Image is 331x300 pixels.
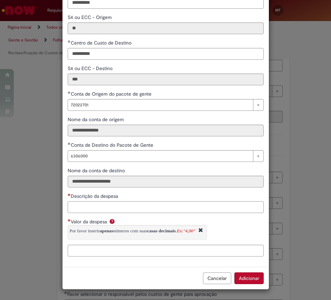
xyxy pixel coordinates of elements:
[147,228,176,233] strong: casas decimais
[234,272,264,284] button: Adicionar
[68,40,71,43] span: Obrigatório Preenchido
[68,245,264,257] input: Valor da despesa
[71,142,155,148] span: Somente leitura - Conta de Destino do Pacote de Gente
[203,272,231,284] button: Cancelar
[108,219,116,224] span: Ajuda para Valor da despesa
[68,65,114,71] span: Somente leitura - S4 ou ECC - Destino
[68,125,264,136] input: Nome da conta de origem
[68,219,71,222] span: Necessários
[71,193,119,199] span: Descrição da despesa
[68,74,264,85] input: S4 ou ECC - Destino
[68,91,71,94] span: Obrigatório Preenchido
[68,167,126,174] span: Somente leitura - Nome da conta de destino
[177,228,195,233] em: Ex:"4,00"
[71,219,108,225] span: Valor da despesa
[68,201,264,213] input: Descrição da despesa
[197,227,205,234] i: Fechar More information Por question_valor_despesa_1
[71,99,250,110] span: 72022701
[70,228,195,233] span: Por favor inserir números com suas .
[68,176,264,187] input: Nome da conta de destino
[100,228,113,233] strong: apenas
[71,40,133,46] span: Centro de Custo de Destino
[71,151,250,162] span: 6306000
[68,14,113,20] span: Somente leitura - S4 ou ECC - Origem
[71,91,153,97] span: Somente leitura - Conta de Origem do pacote de gente
[68,22,264,34] input: S4 ou ECC - Origem
[68,48,264,60] input: Centro de Custo de Destino
[68,142,71,145] span: Obrigatório Preenchido
[68,193,71,196] span: Necessários
[68,116,125,123] span: Somente leitura - Nome da conta de origem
